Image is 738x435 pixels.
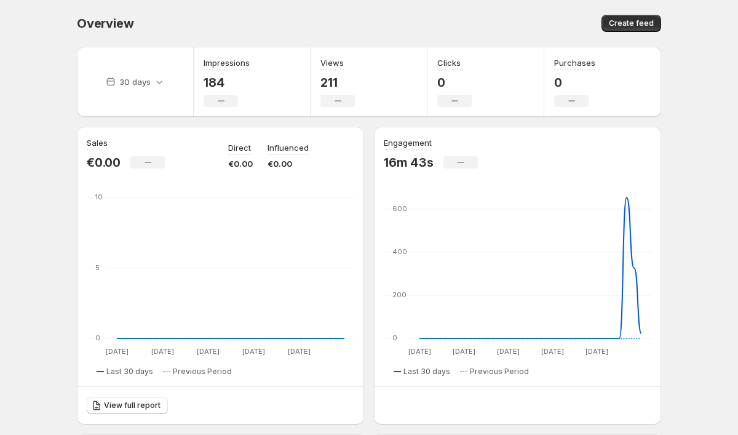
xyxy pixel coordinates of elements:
text: [DATE] [197,347,220,356]
span: Create feed [609,18,654,28]
h3: Sales [87,137,108,149]
p: €0.00 [228,158,253,170]
text: 400 [392,247,407,256]
text: [DATE] [541,347,564,356]
p: 0 [554,75,595,90]
text: [DATE] [151,347,174,356]
p: €0.00 [268,158,309,170]
p: 16m 43s [384,155,434,170]
p: 211 [320,75,355,90]
text: 0 [95,333,100,342]
span: View full report [104,401,161,410]
span: Last 30 days [106,367,153,377]
p: 30 days [119,76,151,88]
text: [DATE] [408,347,431,356]
p: €0.00 [87,155,121,170]
text: 200 [392,290,407,299]
button: Create feed [601,15,661,32]
text: [DATE] [106,347,129,356]
span: Previous Period [470,367,529,377]
h3: Purchases [554,57,595,69]
p: 0 [437,75,472,90]
p: Influenced [268,142,309,154]
text: 5 [95,263,100,272]
text: 600 [392,204,407,213]
text: [DATE] [242,347,265,356]
text: 10 [95,193,103,201]
span: Previous Period [173,367,232,377]
p: Direct [228,142,251,154]
a: View full report [87,397,168,414]
span: Overview [77,16,133,31]
p: 184 [204,75,250,90]
text: [DATE] [288,347,311,356]
text: [DATE] [585,347,608,356]
h3: Views [320,57,344,69]
text: [DATE] [497,347,520,356]
h3: Impressions [204,57,250,69]
h3: Engagement [384,137,432,149]
text: 0 [392,333,397,342]
span: Last 30 days [403,367,450,377]
h3: Clicks [437,57,461,69]
text: [DATE] [453,347,475,356]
